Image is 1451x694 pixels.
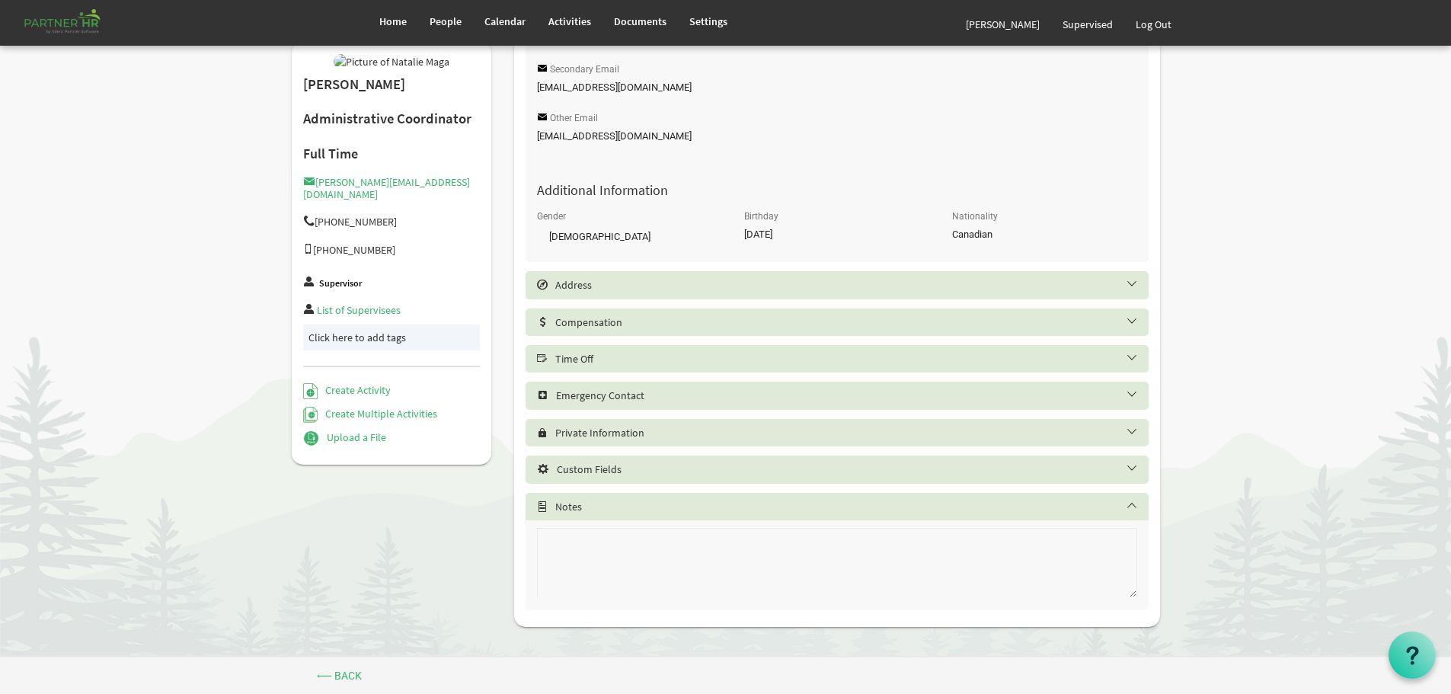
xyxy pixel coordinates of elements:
label: Secondary Email [550,65,619,75]
a: List of Supervisees [317,303,401,317]
a: Supervised [1051,3,1124,46]
img: Create Activity [303,383,318,399]
a: [PERSON_NAME][EMAIL_ADDRESS][DOMAIN_NAME] [303,175,470,200]
a: Log Out [1124,3,1183,46]
h5: Notes [537,501,1160,513]
span: Settings [689,14,727,28]
img: Picture of Natalie Maga [334,54,449,69]
h5: Time Off [537,353,1160,365]
span: Select [537,501,548,512]
h5: [PHONE_NUMBER] [303,244,481,256]
label: Birthday [744,212,778,222]
h4: Additional Information [526,183,1149,198]
span: Calendar [484,14,526,28]
span: Activities [548,14,591,28]
label: Other Email [550,114,598,123]
span: Select [537,390,548,401]
span: Supervised [1063,18,1113,31]
div: Click here to add tags [308,330,475,345]
label: Gender [537,212,566,222]
a: Create Activity [303,383,391,397]
span: People [430,14,462,28]
img: Create Multiple Activities [303,407,318,423]
span: Select [537,353,548,364]
a: [PERSON_NAME] [954,3,1051,46]
h2: Administrative Coordinator [303,111,481,127]
span: Home [379,14,407,28]
label: Supervisor [319,279,362,289]
h5: Private Information [537,427,1160,439]
span: Select [537,317,548,328]
span: Select [537,427,548,438]
span: Documents [614,14,666,28]
span: Select [537,280,548,290]
h5: Custom Fields [537,463,1160,475]
h5: [PHONE_NUMBER] [303,216,481,228]
h4: Full Time [303,146,481,162]
h5: Compensation [537,316,1160,328]
a: Create Multiple Activities [303,407,438,421]
a: Upload a File [303,430,386,444]
h2: [PERSON_NAME] [303,77,481,93]
img: Upload a File [303,430,319,446]
h5: Emergency Contact [537,389,1160,401]
h5: Address [537,279,1160,291]
label: Nationality [952,212,998,222]
span: Select [537,464,549,475]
